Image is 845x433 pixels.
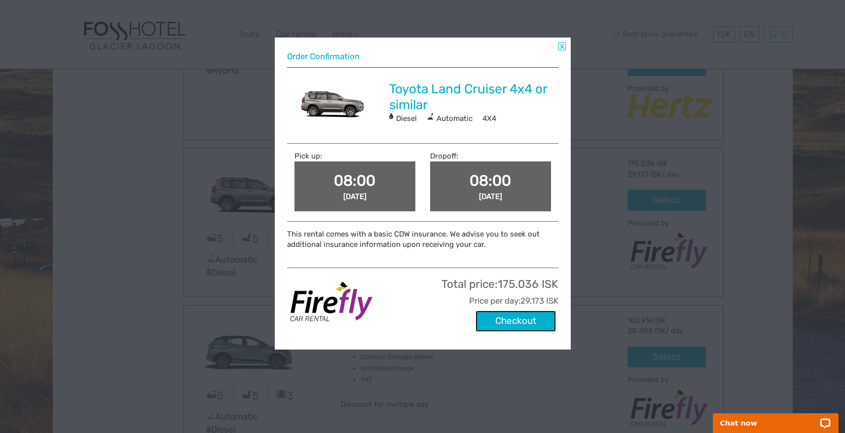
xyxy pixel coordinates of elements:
[287,113,549,125] p: 4X4
[287,296,558,306] h4: Price per day:
[396,113,417,125] p: Diesel
[706,402,845,433] iframe: LiveChat chat widget
[343,192,367,201] span: [DATE]
[287,230,540,249] span: This rental comes with a basic CDW insurance. We advise you to seek out additional insurance info...
[287,277,381,327] img: Firefly_Car_Rental.png
[287,81,558,113] h2: Toyota Land Cruiser 4x4 or similar
[470,172,511,190] span: 08:00
[520,296,558,306] span: 29.173 ISK
[287,50,558,62] h4: Order Confirmation
[498,277,558,291] span: 175.036 ISK
[430,152,458,160] span: Dropoff:
[437,113,473,125] p: Automatic
[479,192,502,201] span: [DATE]
[294,152,322,160] span: Pick up:
[287,78,375,127] img: FFAR.png
[287,277,558,291] h3: Total price:
[334,172,375,190] span: 08:00
[476,311,556,332] button: Checkout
